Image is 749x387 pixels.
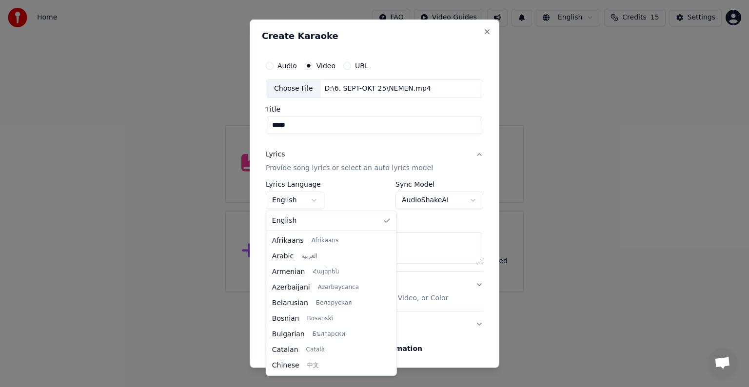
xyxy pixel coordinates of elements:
span: Chinese [272,361,299,370]
span: Afrikaans [272,236,304,246]
span: العربية [301,252,317,260]
span: Belarusian [272,298,308,308]
span: Azerbaijani [272,283,310,292]
span: Български [313,330,345,338]
span: Bulgarian [272,329,305,339]
span: Català [306,346,325,354]
span: Armenian [272,267,305,277]
span: Հայերեն [313,268,339,276]
span: 中文 [307,362,319,369]
span: Afrikaans [312,237,339,245]
span: English [272,216,297,226]
span: Bosanski [307,315,333,323]
span: Catalan [272,345,298,355]
span: Bosnian [272,314,299,324]
span: Беларуская [316,299,352,307]
span: Azərbaycanca [318,284,359,291]
span: Arabic [272,252,294,261]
